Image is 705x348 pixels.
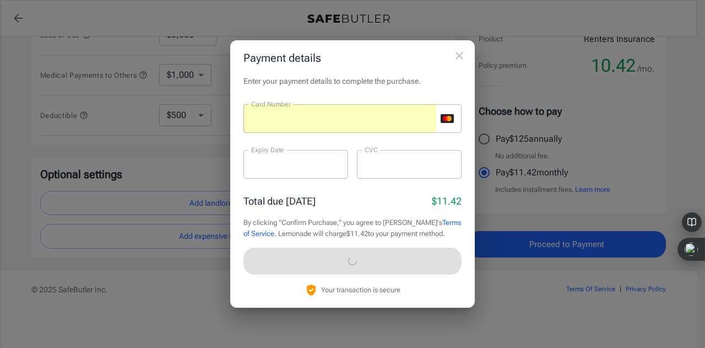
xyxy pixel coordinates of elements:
[365,145,378,154] label: CVC
[441,114,454,123] svg: mastercard
[251,114,436,124] iframe: Secure card number input frame
[243,217,462,239] p: By clicking "Confirm Purchase," you agree to [PERSON_NAME]'s . Lemonade will charge $11.42 to you...
[230,40,475,76] h2: Payment details
[321,285,400,295] p: Your transaction is secure
[251,159,340,170] iframe: Secure expiration date input frame
[243,76,462,87] p: Enter your payment details to complete the purchase.
[251,145,284,154] label: Expiry Date
[243,218,461,238] a: Terms of Service
[432,194,462,208] p: $11.42
[243,194,316,208] p: Total due [DATE]
[251,99,290,109] label: Card Number
[365,159,454,170] iframe: Secure CVC input frame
